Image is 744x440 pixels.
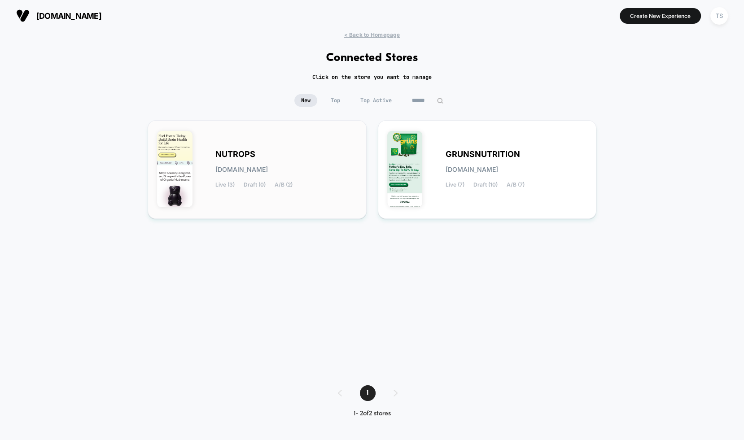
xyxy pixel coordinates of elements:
span: Top Active [354,94,398,107]
span: Draft (0) [244,182,266,188]
span: Live (7) [446,182,464,188]
button: Create New Experience [620,8,701,24]
span: [DOMAIN_NAME] [446,166,498,173]
span: New [294,94,317,107]
button: TS [708,7,731,25]
img: Visually logo [16,9,30,22]
div: TS [710,7,728,25]
span: [DOMAIN_NAME] [36,11,101,21]
span: A/B (2) [275,182,293,188]
span: GRUNSNUTRITION [446,151,520,157]
img: NUTROPS [157,131,193,207]
img: edit [437,97,443,104]
span: Top [324,94,347,107]
span: NUTROPS [215,151,255,157]
span: 1 [360,385,376,401]
span: Live (3) [215,182,235,188]
h1: Connected Stores [326,52,418,65]
button: [DOMAIN_NAME] [13,9,104,23]
span: Draft (10) [473,182,498,188]
span: A/B (7) [507,182,525,188]
span: [DOMAIN_NAME] [215,166,268,173]
span: < Back to Homepage [344,31,400,38]
img: GRUNSNUTRITION [387,131,423,207]
div: 1 - 2 of 2 stores [329,410,416,418]
h2: Click on the store you want to manage [312,74,432,81]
